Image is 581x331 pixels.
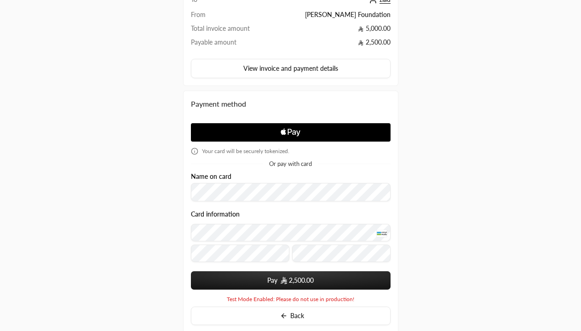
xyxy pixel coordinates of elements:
input: CVC [292,245,391,262]
span: Or pay with card [269,161,312,167]
td: Payable amount [191,38,272,51]
span: 2,500.00 [289,276,314,285]
input: Credit Card [191,224,391,241]
td: Total invoice amount [191,24,272,38]
span: Test Mode Enabled: Please do not use in production! [227,296,354,303]
img: SAR [281,277,287,284]
span: Your card will be securely tokenized. [202,148,289,155]
td: [PERSON_NAME] Foundation [272,10,390,24]
td: From [191,10,272,24]
button: Pay SAR2,500.00 [191,271,391,290]
div: Name on card [191,173,391,202]
label: Name on card [191,173,231,180]
td: 2,500.00 [272,38,390,51]
button: View invoice and payment details [191,59,391,78]
span: Back [290,313,304,319]
div: Card information [191,211,391,265]
img: MADA [376,229,387,237]
div: Payment method [191,98,391,109]
legend: Card information [191,211,240,218]
input: Expiry date [191,245,289,262]
button: Back [191,307,391,325]
td: 5,000.00 [272,24,390,38]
